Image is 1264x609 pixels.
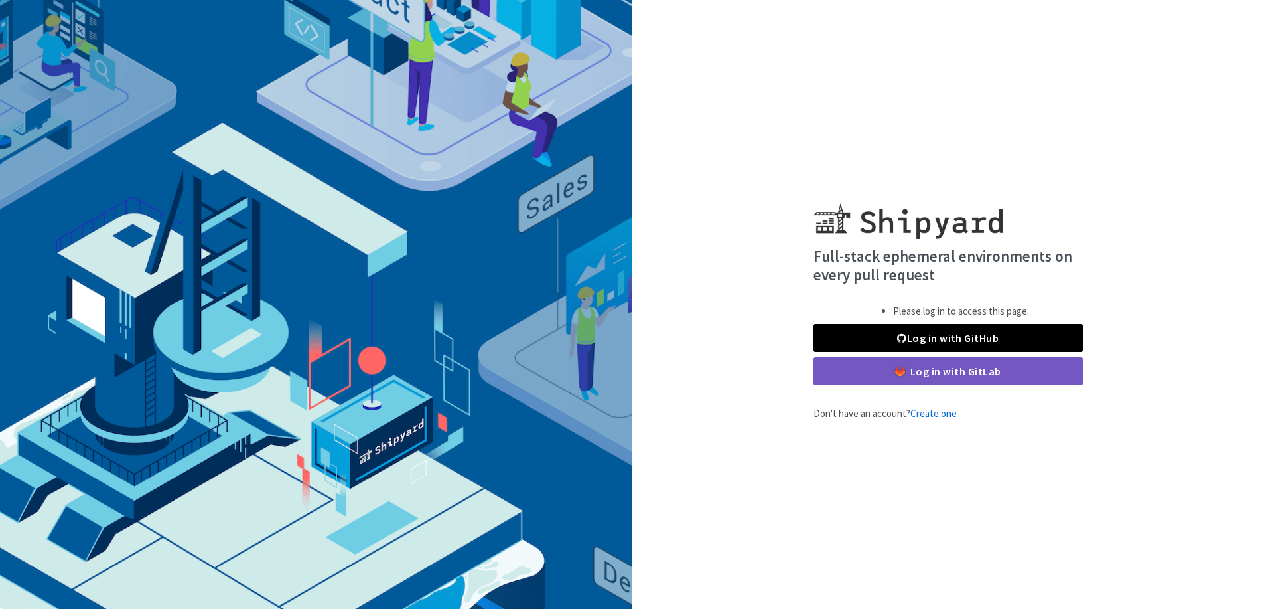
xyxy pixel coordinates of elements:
h4: Full-stack ephemeral environments on every pull request [813,247,1083,284]
a: Create one [910,407,957,420]
span: Don't have an account? [813,407,957,420]
a: Log in with GitHub [813,324,1083,352]
img: Shipyard logo [813,187,1003,239]
a: Log in with GitLab [813,357,1083,385]
img: gitlab-color.svg [895,367,905,377]
li: Please log in to access this page. [893,304,1029,319]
